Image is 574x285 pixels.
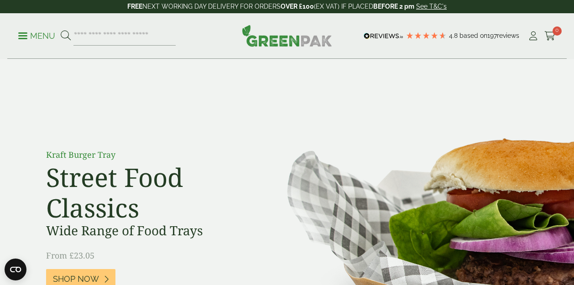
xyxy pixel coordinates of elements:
[459,32,487,39] span: Based on
[364,33,403,39] img: REVIEWS.io
[18,31,55,40] a: Menu
[487,32,497,39] span: 197
[544,29,556,43] a: 0
[46,162,251,223] h2: Street Food Classics
[5,259,26,280] button: Open CMP widget
[553,26,562,36] span: 0
[46,149,251,161] p: Kraft Burger Tray
[281,3,314,10] strong: OVER £100
[416,3,447,10] a: See T&C's
[373,3,414,10] strong: BEFORE 2 pm
[449,32,459,39] span: 4.8
[497,32,519,39] span: reviews
[544,31,556,41] i: Cart
[53,274,99,284] span: Shop Now
[18,31,55,41] p: Menu
[46,250,94,261] span: From £23.05
[46,223,251,238] h3: Wide Range of Food Trays
[242,25,332,47] img: GreenPak Supplies
[527,31,539,41] i: My Account
[406,31,447,40] div: 4.79 Stars
[127,3,142,10] strong: FREE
